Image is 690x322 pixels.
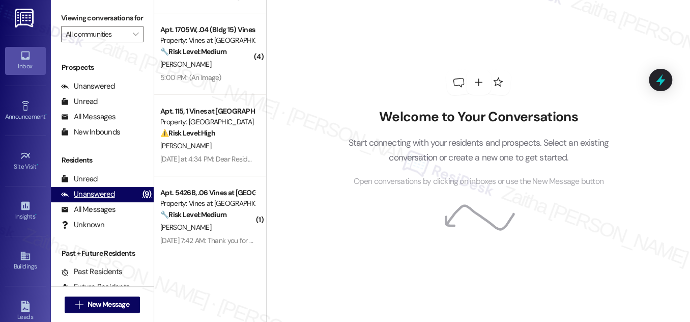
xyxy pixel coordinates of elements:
div: Future Residents [61,282,130,292]
strong: ⚠️ Risk Level: High [160,128,215,138]
div: Past Residents [61,266,123,277]
i:  [75,301,83,309]
div: Apt. 1705W, .04 (Bldg 15) Vines at [GEOGRAPHIC_DATA] [160,24,254,35]
span: [PERSON_NAME] [160,223,211,232]
div: All Messages [61,112,116,122]
p: Start connecting with your residents and prospects. Select an existing conversation or create a n... [333,136,624,165]
input: All communities [66,26,127,42]
h2: Welcome to Your Conversations [333,109,624,125]
div: Prospects [51,62,154,73]
div: Unknown [61,220,104,230]
strong: 🔧 Risk Level: Medium [160,47,226,56]
div: All Messages [61,204,116,215]
div: Past + Future Residents [51,248,154,259]
span: [PERSON_NAME] [160,141,211,150]
div: New Inbounds [61,127,120,138]
span: • [37,162,38,169]
div: Property: [GEOGRAPHIC_DATA] [160,117,254,127]
a: Inbox [5,47,46,74]
div: Unanswered [61,189,115,200]
strong: 🔧 Risk Level: Medium [160,210,226,219]
i:  [133,30,138,38]
div: Residents [51,155,154,166]
span: • [45,112,47,119]
button: New Message [65,297,140,313]
img: ResiDesk Logo [15,9,36,28]
a: Insights • [5,197,46,225]
span: [PERSON_NAME] [160,60,211,69]
span: Open conversations by clicking on inboxes or use the New Message button [354,175,603,188]
div: Property: Vines at [GEOGRAPHIC_DATA] [160,35,254,46]
a: Site Visit • [5,147,46,175]
div: Unanswered [61,81,115,92]
label: Viewing conversations for [61,10,143,26]
div: Unread [61,174,98,184]
a: Buildings [5,247,46,275]
div: Apt. 115, 1 Vines at [GEOGRAPHIC_DATA] [160,106,254,117]
span: • [35,211,37,219]
div: Apt. 5426B, .06 Vines at [GEOGRAPHIC_DATA] [160,187,254,198]
div: 5:00 PM: (An Image) [160,73,221,82]
div: Property: Vines at [GEOGRAPHIC_DATA] [160,198,254,209]
div: (9) [140,186,154,202]
div: Unread [61,96,98,107]
span: New Message [88,299,129,310]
